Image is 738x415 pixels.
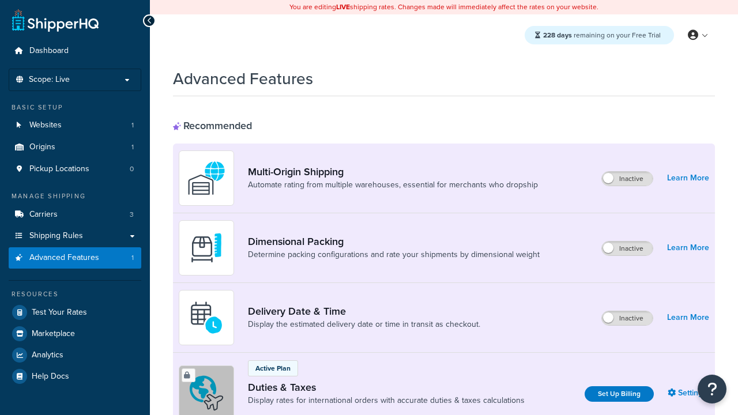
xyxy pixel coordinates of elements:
[186,228,227,268] img: DTVBYsAAAAAASUVORK5CYII=
[543,30,572,40] strong: 228 days
[32,308,87,318] span: Test Your Rates
[248,381,525,394] a: Duties & Taxes
[667,310,709,326] a: Learn More
[543,30,661,40] span: remaining on your Free Trial
[255,363,291,373] p: Active Plan
[186,158,227,198] img: WatD5o0RtDAAAAAElFTkSuQmCC
[173,119,252,132] div: Recommended
[29,253,99,263] span: Advanced Features
[668,385,709,401] a: Settings
[248,179,538,191] a: Automate rating from multiple warehouses, essential for merchants who dropship
[602,311,653,325] label: Inactive
[29,142,55,152] span: Origins
[602,172,653,186] label: Inactive
[698,375,726,403] button: Open Resource Center
[29,164,89,174] span: Pickup Locations
[131,253,134,263] span: 1
[9,103,141,112] div: Basic Setup
[9,247,141,269] li: Advanced Features
[131,142,134,152] span: 1
[9,345,141,365] a: Analytics
[9,302,141,323] a: Test Your Rates
[186,297,227,338] img: gfkeb5ejjkALwAAAABJRU5ErkJggg==
[248,165,538,178] a: Multi-Origin Shipping
[9,137,141,158] a: Origins1
[602,242,653,255] label: Inactive
[29,75,70,85] span: Scope: Live
[248,395,525,406] a: Display rates for international orders with accurate duties & taxes calculations
[585,386,654,402] a: Set Up Billing
[130,210,134,220] span: 3
[173,67,313,90] h1: Advanced Features
[32,372,69,382] span: Help Docs
[9,289,141,299] div: Resources
[248,319,480,330] a: Display the estimated delivery date or time in transit as checkout.
[9,225,141,247] a: Shipping Rules
[9,204,141,225] li: Carriers
[9,115,141,136] a: Websites1
[29,210,58,220] span: Carriers
[29,231,83,241] span: Shipping Rules
[336,2,350,12] b: LIVE
[667,240,709,256] a: Learn More
[667,170,709,186] a: Learn More
[32,350,63,360] span: Analytics
[9,323,141,344] a: Marketplace
[29,120,62,130] span: Websites
[248,305,480,318] a: Delivery Date & Time
[9,40,141,62] a: Dashboard
[9,247,141,269] a: Advanced Features1
[248,249,540,261] a: Determine packing configurations and rate your shipments by dimensional weight
[248,235,540,248] a: Dimensional Packing
[131,120,134,130] span: 1
[9,366,141,387] a: Help Docs
[9,191,141,201] div: Manage Shipping
[9,159,141,180] a: Pickup Locations0
[9,159,141,180] li: Pickup Locations
[32,329,75,339] span: Marketplace
[9,204,141,225] a: Carriers3
[9,137,141,158] li: Origins
[130,164,134,174] span: 0
[29,46,69,56] span: Dashboard
[9,115,141,136] li: Websites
